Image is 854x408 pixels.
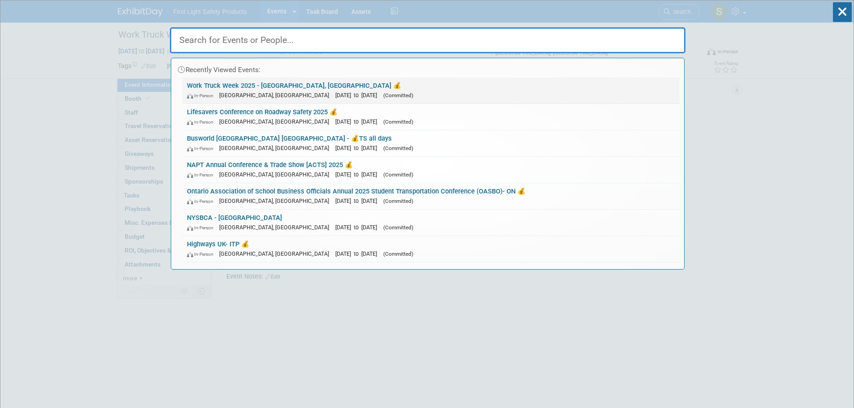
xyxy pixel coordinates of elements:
[335,250,381,257] span: [DATE] to [DATE]
[182,130,680,156] a: Busworld [GEOGRAPHIC_DATA] [GEOGRAPHIC_DATA] - 💰TS all days In-Person [GEOGRAPHIC_DATA], [GEOGRAP...
[187,119,217,125] span: In-Person
[335,198,381,204] span: [DATE] to [DATE]
[335,171,381,178] span: [DATE] to [DATE]
[383,224,413,231] span: (Committed)
[219,118,334,125] span: [GEOGRAPHIC_DATA], [GEOGRAPHIC_DATA]
[187,146,217,151] span: In-Person
[219,92,334,99] span: [GEOGRAPHIC_DATA], [GEOGRAPHIC_DATA]
[187,172,217,178] span: In-Person
[187,225,217,231] span: In-Person
[219,171,334,178] span: [GEOGRAPHIC_DATA], [GEOGRAPHIC_DATA]
[182,183,680,209] a: Ontario Association of School Business Officials Annual 2025 Student Transportation Conference (O...
[335,224,381,231] span: [DATE] to [DATE]
[182,104,680,130] a: Lifesavers Conference on Roadway Safety 2025 💰 In-Person [GEOGRAPHIC_DATA], [GEOGRAPHIC_DATA] [DA...
[182,77,680,103] a: Work Truck Week 2025 - [GEOGRAPHIC_DATA], [GEOGRAPHIC_DATA] 💰 In-Person [GEOGRAPHIC_DATA], [GEOGR...
[383,198,413,204] span: (Committed)
[383,92,413,99] span: (Committed)
[335,145,381,151] span: [DATE] to [DATE]
[383,119,413,125] span: (Committed)
[219,198,334,204] span: [GEOGRAPHIC_DATA], [GEOGRAPHIC_DATA]
[383,145,413,151] span: (Committed)
[383,251,413,257] span: (Committed)
[383,172,413,178] span: (Committed)
[219,145,334,151] span: [GEOGRAPHIC_DATA], [GEOGRAPHIC_DATA]
[176,58,680,77] div: Recently Viewed Events:
[335,118,381,125] span: [DATE] to [DATE]
[335,92,381,99] span: [DATE] to [DATE]
[182,236,680,262] a: Highways UK- ITP 💰 In-Person [GEOGRAPHIC_DATA], [GEOGRAPHIC_DATA] [DATE] to [DATE] (Committed)
[187,93,217,99] span: In-Person
[182,210,680,236] a: NYSBCA - [GEOGRAPHIC_DATA] In-Person [GEOGRAPHIC_DATA], [GEOGRAPHIC_DATA] [DATE] to [DATE] (Commi...
[187,251,217,257] span: In-Person
[219,224,334,231] span: [GEOGRAPHIC_DATA], [GEOGRAPHIC_DATA]
[219,250,334,257] span: [GEOGRAPHIC_DATA], [GEOGRAPHIC_DATA]
[182,157,680,183] a: NAPT Annual Conference & Trade Show [ACTS] 2025 💰 In-Person [GEOGRAPHIC_DATA], [GEOGRAPHIC_DATA] ...
[187,198,217,204] span: In-Person
[170,27,685,53] input: Search for Events or People...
